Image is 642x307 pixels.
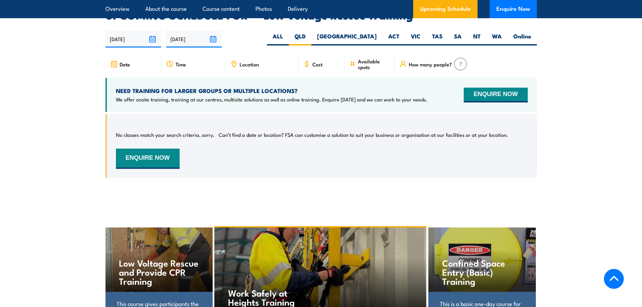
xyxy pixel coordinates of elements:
p: No classes match your search criteria, sorry. [116,131,215,138]
p: We offer onsite training, training at our centres, multisite solutions as well as online training... [116,96,427,103]
label: SA [448,32,467,45]
label: NT [467,32,486,45]
input: To date [166,30,222,48]
input: From date [105,30,161,48]
span: Available spots [358,58,390,70]
label: VIC [405,32,426,45]
h4: NEED TRAINING FOR LARGER GROUPS OR MULTIPLE LOCATIONS? [116,87,427,94]
p: Can’t find a date or location? FSA can customise a solution to suit your business or organisation... [219,131,508,138]
h4: Low Voltage Rescue and Provide CPR Training [119,258,199,285]
h4: Confined Space Entry (Basic) Training [442,258,522,285]
span: How many people? [409,61,452,67]
span: Cost [312,61,323,67]
span: Time [176,61,186,67]
span: Location [240,61,259,67]
h2: UPCOMING SCHEDULE FOR - "Low Voltage Rescue Training" [105,10,537,20]
h4: Work Safely at Heights Training [228,288,307,306]
label: TAS [426,32,448,45]
span: Date [120,61,130,67]
label: Online [508,32,537,45]
label: [GEOGRAPHIC_DATA] [311,32,383,45]
button: ENQUIRE NOW [464,88,527,102]
label: WA [486,32,508,45]
label: ALL [267,32,289,45]
label: QLD [289,32,311,45]
label: ACT [383,32,405,45]
button: ENQUIRE NOW [116,149,180,169]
